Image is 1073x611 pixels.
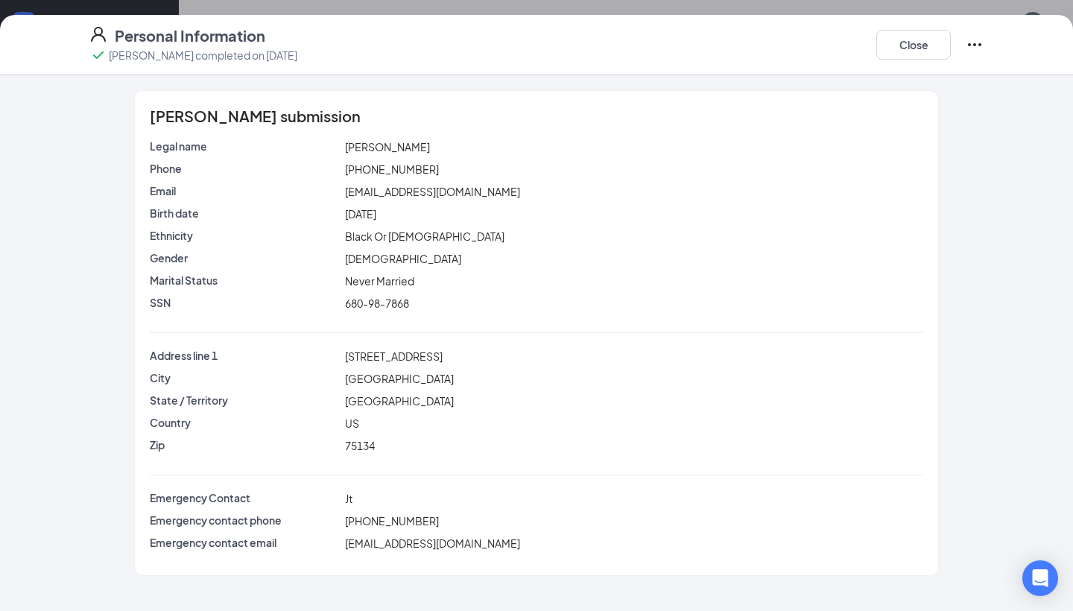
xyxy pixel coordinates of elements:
[150,161,339,176] p: Phone
[966,36,984,54] svg: Ellipses
[876,30,951,60] button: Close
[150,348,339,363] p: Address line 1
[345,492,352,505] span: Jt
[150,273,339,288] p: Marital Status
[345,536,520,550] span: [EMAIL_ADDRESS][DOMAIN_NAME]
[345,140,430,153] span: [PERSON_NAME]
[345,514,439,528] span: [PHONE_NUMBER]
[345,252,461,265] span: [DEMOGRAPHIC_DATA]
[150,250,339,265] p: Gender
[345,372,454,385] span: [GEOGRAPHIC_DATA]
[345,297,409,310] span: 680-98-7868
[345,162,439,176] span: [PHONE_NUMBER]
[150,513,339,528] p: Emergency contact phone
[150,370,339,385] p: City
[150,490,339,505] p: Emergency Contact
[109,48,297,63] p: [PERSON_NAME] completed on [DATE]
[345,349,443,363] span: [STREET_ADDRESS]
[150,535,339,550] p: Emergency contact email
[150,393,339,408] p: State / Territory
[345,439,375,452] span: 75134
[89,46,107,64] svg: Checkmark
[150,437,339,452] p: Zip
[345,394,454,408] span: [GEOGRAPHIC_DATA]
[89,25,107,43] svg: User
[115,25,265,46] h4: Personal Information
[345,207,376,221] span: [DATE]
[150,228,339,243] p: Ethnicity
[345,417,359,430] span: US
[150,109,361,124] span: [PERSON_NAME] submission
[150,415,339,430] p: Country
[345,274,414,288] span: Never Married
[150,183,339,198] p: Email
[345,185,520,198] span: [EMAIL_ADDRESS][DOMAIN_NAME]
[345,229,504,243] span: Black Or [DEMOGRAPHIC_DATA]
[150,206,339,221] p: Birth date
[150,139,339,153] p: Legal name
[150,295,339,310] p: SSN
[1022,560,1058,596] div: Open Intercom Messenger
